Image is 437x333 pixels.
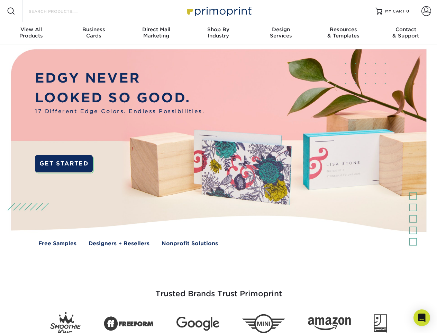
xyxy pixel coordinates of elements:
span: Resources [312,26,374,33]
iframe: Google Customer Reviews [2,312,59,331]
div: & Templates [312,26,374,39]
a: BusinessCards [62,22,125,44]
span: Shop By [187,26,249,33]
div: Open Intercom Messenger [413,309,430,326]
img: Google [176,317,219,331]
a: Nonprofit Solutions [162,240,218,248]
span: Direct Mail [125,26,187,33]
div: Marketing [125,26,187,39]
a: Designers + Resellers [89,240,149,248]
span: Design [250,26,312,33]
img: Amazon [308,317,351,331]
input: SEARCH PRODUCTS..... [28,7,95,15]
div: & Support [375,26,437,39]
span: 0 [406,9,409,14]
a: Free Samples [38,240,76,248]
h3: Trusted Brands Trust Primoprint [16,273,421,307]
a: Resources& Templates [312,22,374,44]
img: Primoprint [184,3,253,18]
div: Services [250,26,312,39]
div: Industry [187,26,249,39]
p: LOOKED SO GOOD. [35,88,204,108]
div: Cards [62,26,125,39]
span: Contact [375,26,437,33]
p: EDGY NEVER [35,68,204,88]
a: Contact& Support [375,22,437,44]
img: Goodwill [374,314,387,333]
a: Shop ByIndustry [187,22,249,44]
span: 17 Different Edge Colors. Endless Possibilities. [35,108,204,116]
a: Direct MailMarketing [125,22,187,44]
span: Business [62,26,125,33]
a: GET STARTED [35,155,93,172]
span: MY CART [385,8,405,14]
a: DesignServices [250,22,312,44]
